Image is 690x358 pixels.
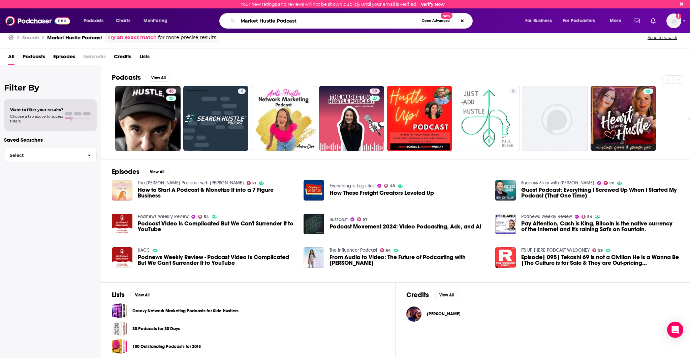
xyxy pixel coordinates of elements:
span: Open Advanced [422,19,450,23]
a: From Audio to Video: The Future of Podcasting with Hala Taha [330,254,487,266]
img: User Profile [666,13,681,28]
button: open menu [605,15,630,26]
span: Networks [83,51,106,65]
a: Guest Podcast: Everything I Screwed Up When I Started My Podcast (That One Time) [521,187,679,199]
img: Pay Attention, Cash is King, Bitcoin is the native currency of the Internet and it's raining Sat'... [495,214,516,234]
span: 54 [204,215,209,218]
a: Lists [139,51,150,65]
a: 39 [370,88,380,94]
span: 71 [252,182,256,185]
span: Select [4,153,82,157]
span: 57 [363,218,368,221]
a: 57 [357,217,368,221]
span: 78 [609,182,614,185]
span: Charts [116,16,130,26]
span: New [441,12,453,19]
img: How These Freight Creators Leveled Up [304,180,324,201]
h3: Search [22,34,39,41]
span: Podcasts [84,16,103,26]
p: Saved Searches [4,137,97,143]
a: 64 [380,248,391,252]
button: Show profile menu [666,13,681,28]
a: Verify Now [421,2,445,7]
button: Select [4,148,97,163]
a: 54 [582,215,593,219]
button: View All [130,291,154,299]
a: How These Freight Creators Leveled Up [330,190,434,196]
img: Podcast Video Is Complicated But We Can't Surrender It to YouTube [112,214,132,234]
a: Dave Catapano [427,311,461,317]
a: 48 [384,184,395,188]
a: ITS UP THERE PODCAST W/LOONEY [521,247,590,253]
span: How to Start A Podcast & Monetize It into a 7 Figure Business [138,187,295,199]
a: Podnews Weekly Review [138,214,189,219]
a: 48 [115,86,181,151]
a: KACC [138,247,150,253]
span: All [8,51,14,65]
a: Pay Attention, Cash is King, Bitcoin is the native currency of the Internet and it's raining Sat'... [521,221,679,232]
a: 30 Podcasts for 30 Days [132,325,180,332]
a: Groovy Network Marketing Podcasts for Side Hustlers [112,303,127,318]
span: Monitoring [144,16,167,26]
button: View All [146,74,170,82]
a: 78 [604,181,615,185]
div: Your new ratings and reviews will not be shown publicly until your email is verified. [241,2,445,7]
button: open menu [79,15,112,26]
span: 5 [512,88,514,95]
button: open menu [559,15,605,26]
button: open menu [139,15,176,26]
a: Credits [114,51,131,65]
a: Show notifications dropdown [631,15,642,27]
button: View All [145,168,169,176]
a: 54 [198,215,209,219]
a: CreditsView All [406,291,459,299]
a: Podnews Weekly Review [521,214,572,219]
a: 39 [319,86,384,151]
span: For Business [525,16,552,26]
img: Podnews Weekly Review - Podcast Video Is Complicated But We Can't Surrender It to YouTube [112,247,132,268]
img: Episode| 095| Tekashi 69 is not a Civilian He is a Wanna Be |The Culture is for Sale & They are O... [495,247,516,268]
span: More [610,16,621,26]
span: 48 [390,184,395,187]
span: Podcasts [23,51,45,65]
a: 59 [592,248,603,252]
a: 30 Podcasts for 30 Days [112,321,127,336]
img: Podcast Movement 2024: Video Podcasting, Ads, and AI [304,214,324,234]
span: Choose a tab above to access filters. [10,114,63,123]
a: Podnews Weekly Review - Podcast Video Is Complicated But We Can't Surrender It to YouTube [138,254,295,266]
a: Buzzcast [330,217,348,222]
img: How to Start A Podcast & Monetize It into a 7 Figure Business [112,180,132,201]
span: 48 [169,88,174,95]
a: Episode| 095| Tekashi 69 is not a Civilian He is a Wanna Be |The Culture is for Sale & They are O... [521,254,679,266]
a: 48 [166,88,176,94]
img: Dave Catapano [406,307,421,322]
input: Search podcasts, credits, & more... [238,15,419,26]
a: 71 [247,181,256,185]
span: From Audio to Video: The Future of Podcasting with [PERSON_NAME] [330,254,487,266]
h3: Market Hustle Podcast [47,34,102,41]
button: Dave CatapanoDave Catapano [406,303,679,325]
h2: Lists [112,291,125,299]
span: 39 [372,88,377,95]
span: 59 [598,249,603,252]
a: Try an exact match [107,34,157,41]
a: 5 [509,88,517,94]
a: 100 Outstanding Podcasts for 2018 [112,339,127,354]
a: Podcast Movement 2024: Video Podcasting, Ads, and AI [330,224,481,229]
a: Show notifications dropdown [648,15,658,27]
span: 64 [386,249,391,252]
h2: Filter By [4,83,97,93]
button: Send feedback [646,35,679,40]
